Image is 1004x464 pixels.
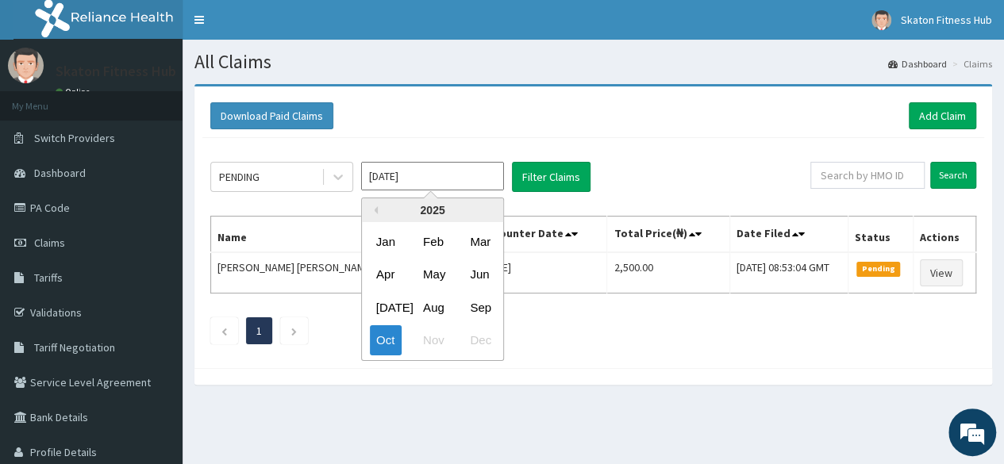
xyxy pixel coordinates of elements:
[810,162,925,189] input: Search by HMO ID
[361,162,504,190] input: Select Month and Year
[219,169,260,185] div: PENDING
[464,227,495,256] div: Choose March 2025
[913,217,975,253] th: Actions
[34,340,115,355] span: Tariff Negotiation
[607,217,730,253] th: Total Price(₦)
[56,86,94,98] a: Online
[920,259,963,286] a: View
[34,270,63,285] span: Tariffs
[909,102,976,129] a: Add Claim
[34,166,86,180] span: Dashboard
[256,324,262,338] a: Page 1 is your current page
[370,293,402,322] div: Choose July 2025
[194,52,992,72] h1: All Claims
[730,217,848,253] th: Date Filed
[464,260,495,290] div: Choose June 2025
[56,64,176,79] p: Skaton Fitness Hub
[464,293,495,322] div: Choose September 2025
[901,13,992,27] span: Skaton Fitness Hub
[370,206,378,214] button: Previous Year
[607,252,730,293] td: 2,500.00
[417,227,448,256] div: Choose February 2025
[362,198,503,222] div: 2025
[888,57,947,71] a: Dashboard
[948,57,992,71] li: Claims
[210,102,333,129] button: Download Paid Claims
[211,252,475,293] td: [PERSON_NAME] [PERSON_NAME] (BPV/10031/A)
[856,262,900,276] span: Pending
[370,260,402,290] div: Choose April 2025
[512,162,590,192] button: Filter Claims
[730,252,848,293] td: [DATE] 08:53:04 GMT
[290,324,298,338] a: Next page
[930,162,976,189] input: Search
[362,225,503,357] div: month 2025-10
[34,131,115,145] span: Switch Providers
[848,217,914,253] th: Status
[8,48,44,83] img: User Image
[417,293,448,322] div: Choose August 2025
[871,10,891,30] img: User Image
[370,326,402,355] div: Choose October 2025
[211,217,475,253] th: Name
[370,227,402,256] div: Choose January 2025
[417,260,448,290] div: Choose May 2025
[221,324,228,338] a: Previous page
[34,236,65,250] span: Claims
